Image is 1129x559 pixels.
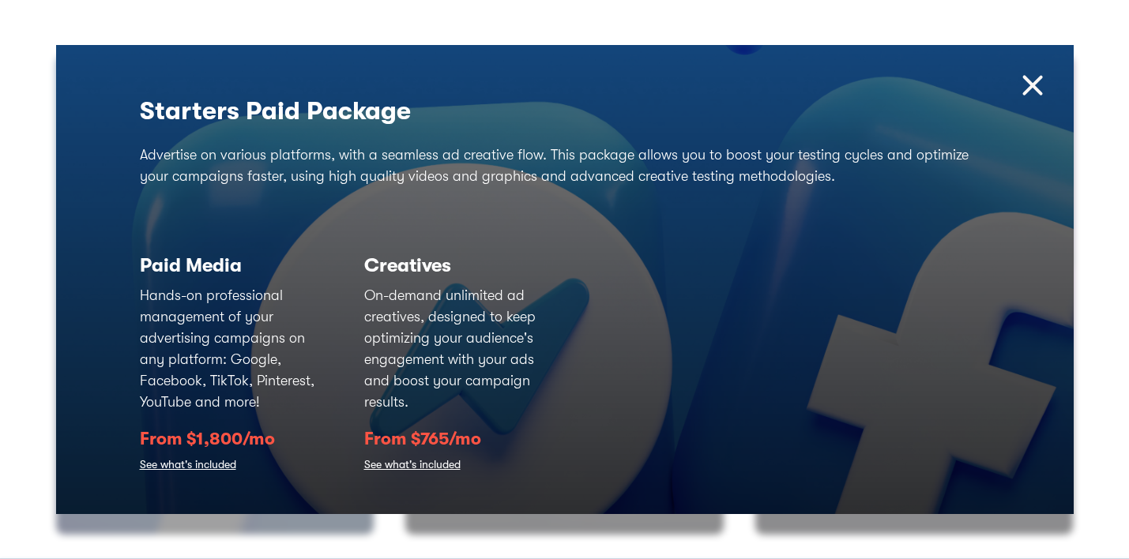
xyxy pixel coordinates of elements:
[140,253,317,277] h3: Paid Media
[1050,483,1129,559] iframe: Chat Widget
[140,285,317,413] p: Hands-on professional management of your advertising campaigns on any platform: Google, Facebook,...
[364,426,541,452] p: From $765/mo
[364,285,541,413] p: On-demand unlimited ad creatives, designed to keep optimizing your audience's engagement with you...
[140,426,317,452] p: From $1,800/mo
[140,92,990,130] h2: Starters Paid Package
[364,253,541,277] h3: Creatives
[140,144,990,187] p: Advertise on various platforms, with a seamless ad creative flow. This package allows you to boos...
[364,455,461,477] a: See what's included
[140,455,236,477] a: See what's included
